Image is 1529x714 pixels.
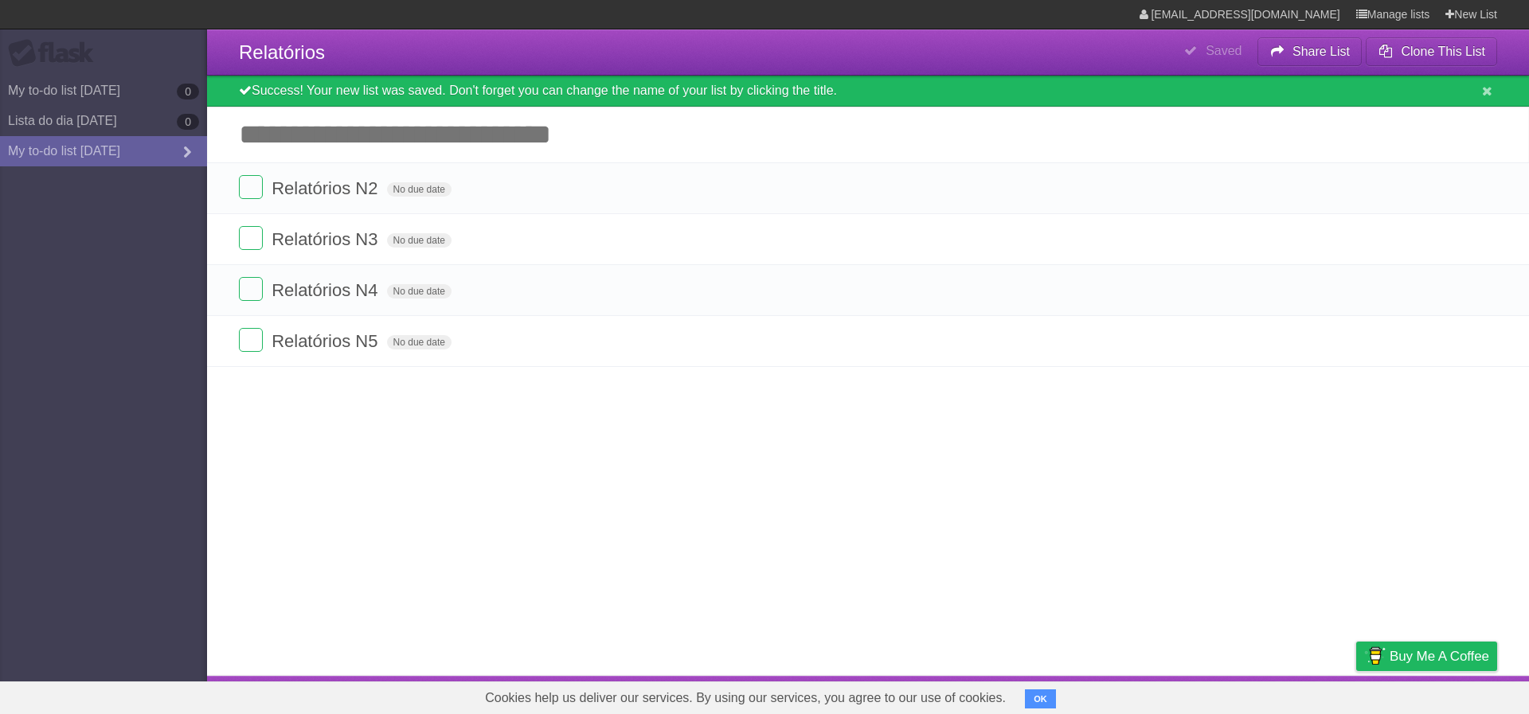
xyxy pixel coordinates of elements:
label: Done [239,226,263,250]
b: 0 [177,114,199,130]
a: About [1144,680,1178,710]
label: Done [239,328,263,352]
a: Developers [1197,680,1261,710]
button: OK [1025,689,1056,708]
span: Relatórios N4 [272,280,381,300]
a: Suggest a feature [1397,680,1497,710]
img: Buy me a coffee [1364,642,1386,669]
b: 0 [177,84,199,99]
label: Done [239,175,263,199]
span: No due date [387,335,452,349]
div: Flask [8,39,104,68]
label: Done [239,277,263,301]
span: Buy me a coffee [1390,642,1489,670]
span: Relatórios N5 [272,331,381,351]
div: Success! Your new list was saved. Don't forget you can change the name of your list by clicking t... [207,76,1529,107]
button: Clone This List [1366,37,1497,66]
span: No due date [387,284,452,298]
span: Relatórios N2 [272,178,381,198]
b: Clone This List [1401,45,1485,58]
span: Cookies help us deliver our services. By using our services, you agree to our use of cookies. [469,682,1022,714]
span: No due date [387,233,452,248]
b: Saved [1206,44,1242,57]
span: Relatórios [239,41,325,63]
b: Share List [1292,45,1350,58]
a: Privacy [1335,680,1377,710]
a: Terms [1281,680,1316,710]
a: Buy me a coffee [1356,642,1497,671]
button: Share List [1257,37,1363,66]
span: Relatórios N3 [272,229,381,249]
span: No due date [387,182,452,197]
